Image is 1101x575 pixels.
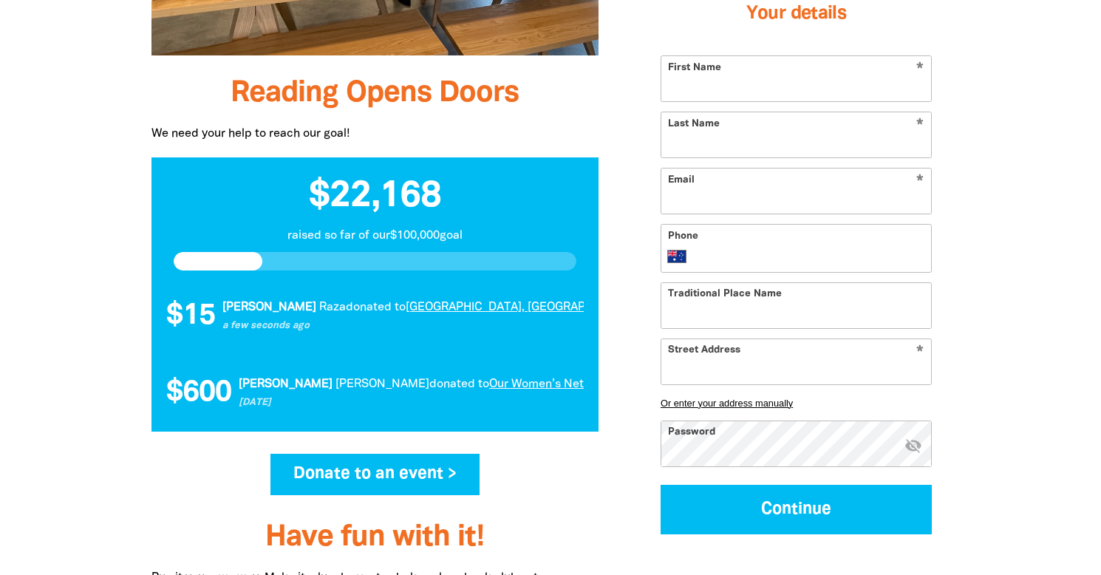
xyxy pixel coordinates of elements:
em: Raza [287,302,313,313]
button: Continue [661,485,932,534]
i: Hide password [904,436,922,454]
a: [GEOGRAPHIC_DATA], [GEOGRAPHIC_DATA] [373,302,611,313]
p: raised so far of our $100,000 goal [151,227,599,245]
span: Have fun with it! [265,524,484,551]
span: $600 [137,378,202,408]
p: [DATE] [210,396,645,411]
span: donated to [400,379,460,389]
span: Reading Opens Doors [231,80,519,107]
span: donated to [313,302,373,313]
button: visibility_off [904,436,922,456]
p: a few seconds ago [190,319,611,334]
a: Our Women’s Network Book Swap [460,379,645,389]
div: Donation stream [166,370,584,417]
span: $22,168 [309,180,440,214]
span: $15 [134,302,183,331]
a: Donate to an event > [270,454,480,495]
p: We need your help to reach our goal! [151,125,599,143]
em: [PERSON_NAME] [307,379,400,389]
div: Donation stream [166,293,584,340]
em: [PERSON_NAME] [210,379,304,389]
button: Or enter your address manually [661,398,932,409]
em: [PERSON_NAME] [190,302,284,313]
